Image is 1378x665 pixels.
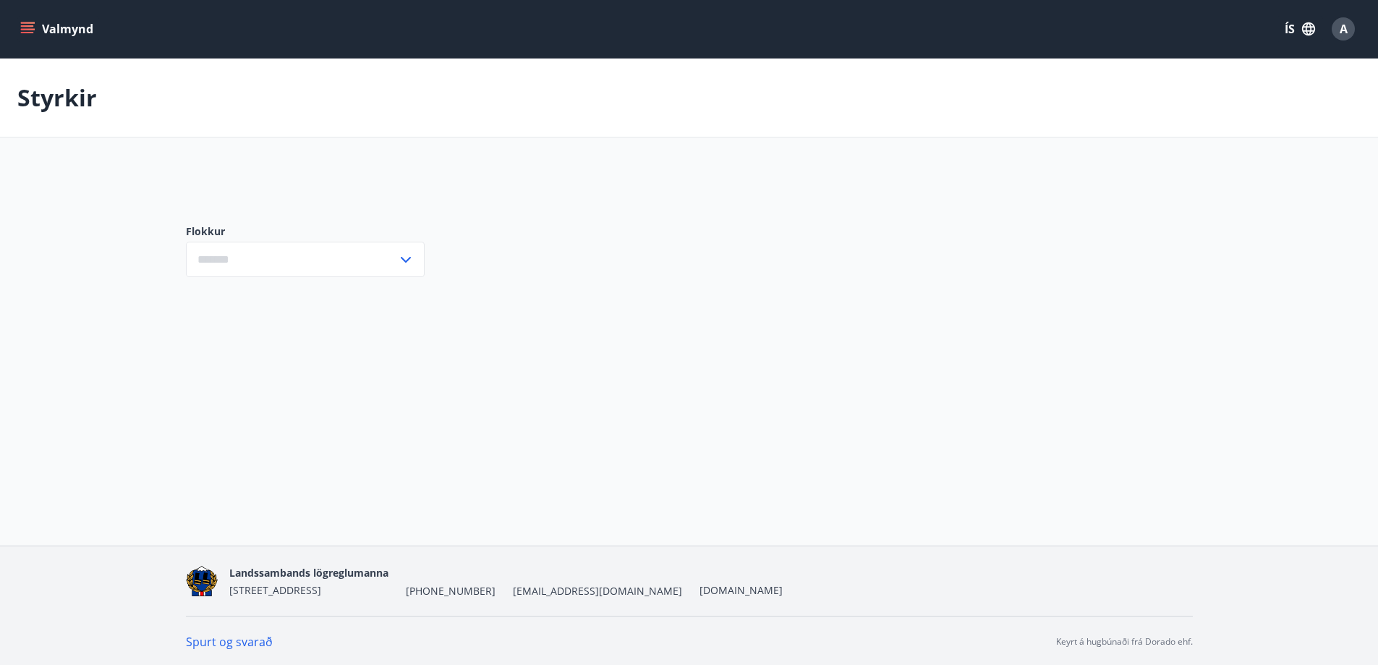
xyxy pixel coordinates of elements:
[1277,16,1323,42] button: ÍS
[17,82,97,114] p: Styrkir
[17,16,99,42] button: menu
[229,583,321,597] span: [STREET_ADDRESS]
[229,566,388,580] span: Landssambands lögreglumanna
[1326,12,1361,46] button: A
[1340,21,1348,37] span: A
[186,224,425,239] label: Flokkur
[186,634,273,650] a: Spurt og svarað
[406,584,496,598] span: [PHONE_NUMBER]
[1056,635,1193,648] p: Keyrt á hugbúnaði frá Dorado ehf.
[513,584,682,598] span: [EMAIL_ADDRESS][DOMAIN_NAME]
[186,566,218,597] img: 1cqKbADZNYZ4wXUG0EC2JmCwhQh0Y6EN22Kw4FTY.png
[699,583,783,597] a: [DOMAIN_NAME]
